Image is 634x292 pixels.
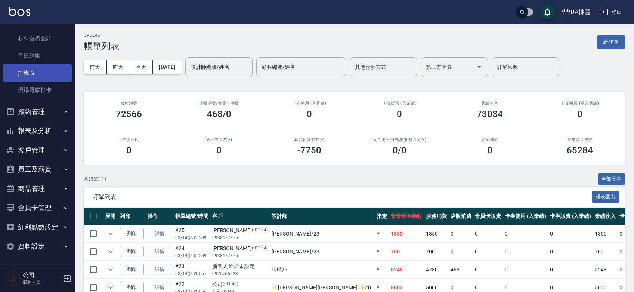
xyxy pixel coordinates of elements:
[212,234,268,241] p: 0938177875
[207,109,231,119] h3: 468/0
[84,41,120,51] h3: 帳單列表
[212,280,268,288] div: 公司
[175,234,208,241] p: 08/14 (四) 20:09
[307,109,312,119] h3: 0
[598,173,625,185] button: 全部展開
[548,225,593,243] td: 0
[126,145,132,156] h3: 0
[503,225,548,243] td: 0
[593,243,618,261] td: 700
[93,137,165,142] h2: 卡券使用(-)
[593,261,618,279] td: 5248
[212,252,268,259] p: 0938177875
[93,193,592,201] span: 訂單列表
[454,101,526,106] h2: 業績收入
[173,261,210,279] td: #23
[473,261,503,279] td: 0
[449,243,473,261] td: 0
[173,243,210,261] td: #24
[23,271,61,279] h5: 公司
[3,198,72,218] button: 會員卡管理
[593,225,618,243] td: 1850
[449,261,473,279] td: 468
[567,145,593,156] h3: 65284
[559,4,593,20] button: DA桃園
[148,228,171,240] a: 詳情
[424,243,449,261] td: 700
[146,208,173,225] th: 操作
[153,60,181,74] button: [DATE]
[210,208,270,225] th: 客戶
[23,279,61,286] p: 服務人員
[570,7,590,17] div: DA桃園
[212,245,268,252] div: [PERSON_NAME]
[105,264,116,275] button: expand row
[397,109,402,119] h3: 0
[3,237,72,256] button: 資料設定
[424,208,449,225] th: 服務消費
[477,109,503,119] h3: 73034
[449,225,473,243] td: 0
[597,38,625,45] a: 新開單
[297,145,321,156] h3: -7750
[216,145,222,156] h3: 0
[103,208,118,225] th: 展開
[503,261,548,279] td: 0
[375,225,389,243] td: Y
[3,64,72,82] a: 排班表
[105,228,116,239] button: expand row
[120,246,144,258] button: 列印
[544,101,616,106] h2: 卡券販賣 (不入業績)
[487,145,492,156] h3: 0
[3,160,72,179] button: 員工及薪資
[389,243,424,261] td: 700
[118,208,146,225] th: 列印
[270,208,375,225] th: 設計師
[3,218,72,237] button: 紅利點數設定
[183,101,256,106] h2: 店販消費 /會員卡消費
[273,101,346,106] h2: 卡券使用 (入業績)
[273,137,346,142] h2: 其他付款方式(-)
[375,261,389,279] td: Y
[212,227,268,234] div: [PERSON_NAME]
[592,191,619,203] button: 報表匯出
[540,4,555,19] button: save
[3,141,72,160] button: 客戶管理
[375,208,389,225] th: 指定
[593,208,618,225] th: 業績收入
[120,264,144,276] button: 列印
[389,208,424,225] th: 營業現金應收
[84,60,107,74] button: 前天
[270,243,375,261] td: [PERSON_NAME] /23
[3,121,72,141] button: 報表及分析
[597,35,625,49] button: 新開單
[596,5,625,19] button: 登出
[503,208,548,225] th: 卡券使用 (入業績)
[364,101,436,106] h2: 卡券販賣 (入業績)
[3,102,72,122] button: 預約管理
[3,179,72,199] button: 商品管理
[175,252,208,259] p: 08/14 (四) 20:09
[252,245,268,252] p: (01194)
[393,145,406,156] h3: 0 /0
[105,246,116,257] button: expand row
[389,225,424,243] td: 1850
[173,225,210,243] td: #25
[577,109,582,119] h3: 0
[454,137,526,142] h2: 入金儲值
[364,137,436,142] h2: 入金使用(-) /點數折抵金額(-)
[424,261,449,279] td: 4780
[503,243,548,261] td: 0
[116,109,142,119] h3: 72566
[3,82,72,99] a: 現場電腦打卡
[270,225,375,243] td: [PERSON_NAME] /23
[449,208,473,225] th: 店販消費
[375,243,389,261] td: Y
[84,176,107,182] p: 共 25 筆, 1 / 1
[148,264,171,276] a: 詳情
[424,225,449,243] td: 1850
[473,243,503,261] td: 0
[473,225,503,243] td: 0
[223,280,239,288] p: (00040)
[120,228,144,240] button: 列印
